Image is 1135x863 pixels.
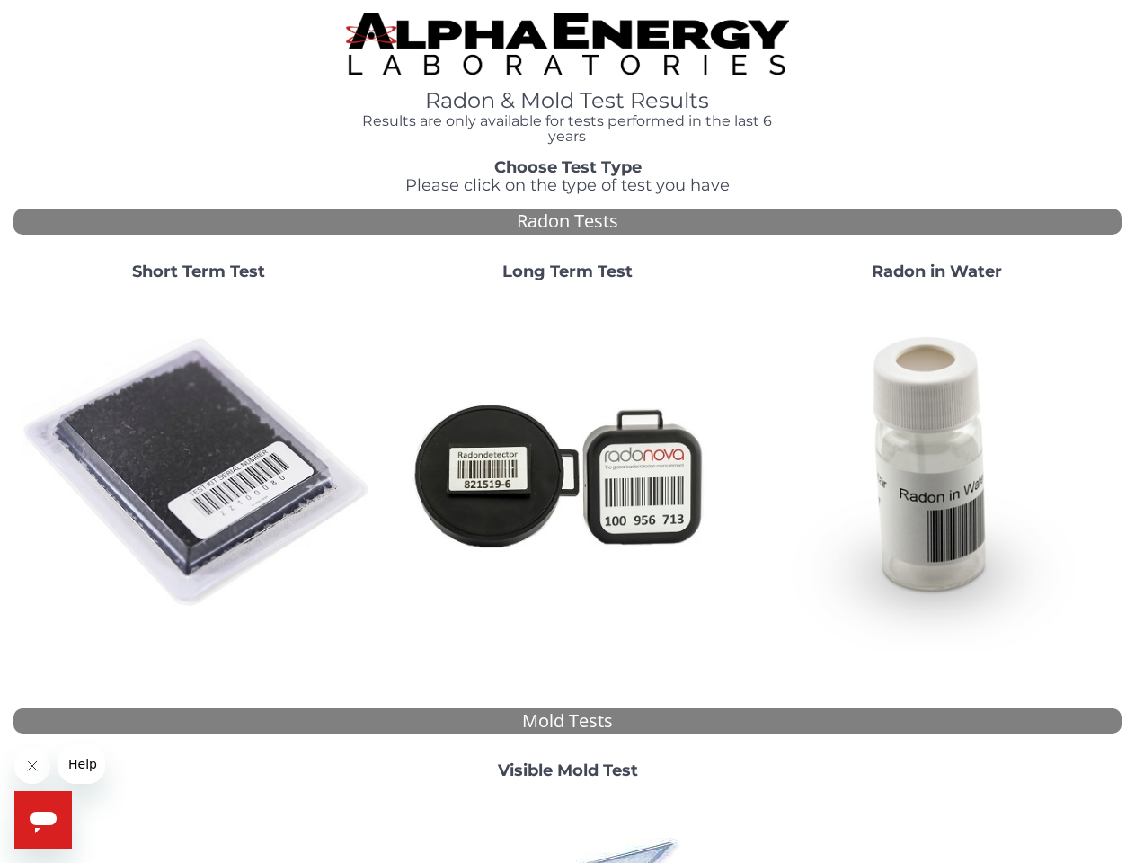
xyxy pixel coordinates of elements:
[13,209,1122,235] div: Radon Tests
[498,761,638,780] strong: Visible Mold Test
[759,296,1114,651] img: RadoninWater.jpg
[58,744,105,784] iframe: Message from company
[132,262,265,281] strong: Short Term Test
[494,157,642,177] strong: Choose Test Type
[346,89,789,112] h1: Radon & Mold Test Results
[405,175,730,195] span: Please click on the type of test you have
[390,296,745,651] img: Radtrak2vsRadtrak3.jpg
[13,708,1122,734] div: Mold Tests
[346,113,789,145] h4: Results are only available for tests performed in the last 6 years
[502,262,633,281] strong: Long Term Test
[346,13,789,75] img: TightCrop.jpg
[14,748,50,784] iframe: Close message
[872,262,1002,281] strong: Radon in Water
[14,791,72,849] iframe: Button to launch messaging window
[21,296,376,651] img: ShortTerm.jpg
